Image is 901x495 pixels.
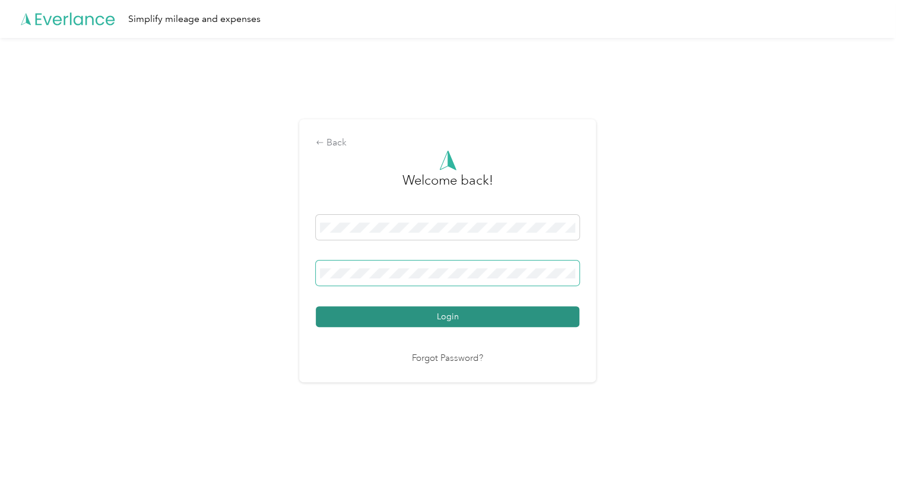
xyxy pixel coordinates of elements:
[835,429,901,495] iframe: Everlance-gr Chat Button Frame
[316,306,579,327] button: Login
[128,12,261,27] div: Simplify mileage and expenses
[402,170,493,202] h3: greeting
[316,136,579,150] div: Back
[412,352,483,366] a: Forgot Password?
